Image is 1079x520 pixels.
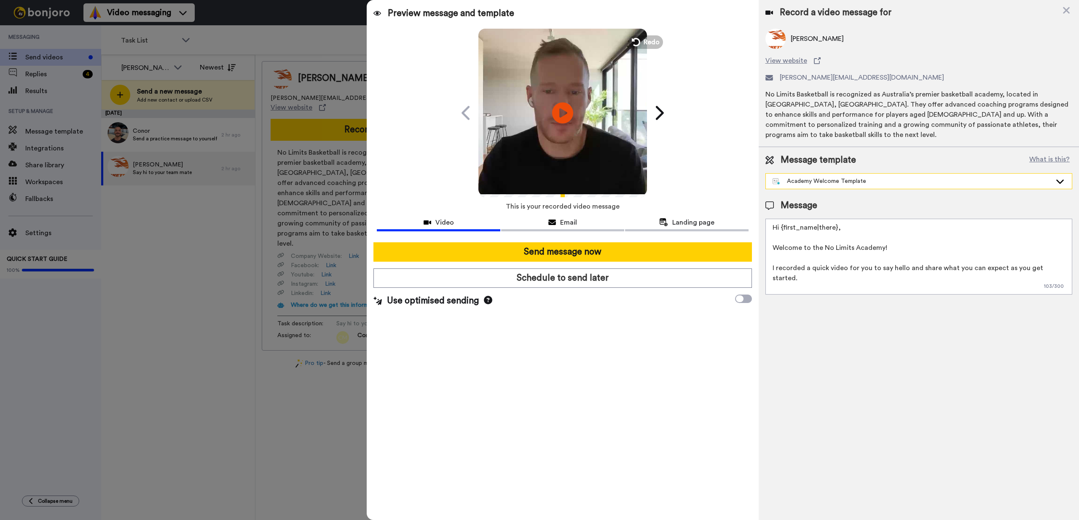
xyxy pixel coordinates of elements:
[781,154,856,166] span: Message template
[765,56,1072,66] a: View website
[765,219,1072,295] textarea: Hi {first_name|there}, Welcome to the No Limits Academy! I recorded a quick video for you to say ...
[387,295,479,307] span: Use optimised sending
[780,72,944,83] span: [PERSON_NAME][EMAIL_ADDRESS][DOMAIN_NAME]
[373,242,752,262] button: Send message now
[765,56,807,66] span: View website
[781,199,817,212] span: Message
[773,178,781,185] img: nextgen-template.svg
[435,217,454,228] span: Video
[506,197,620,216] span: This is your recorded video message
[1027,154,1072,166] button: What is this?
[560,217,577,228] span: Email
[373,268,752,288] button: Schedule to send later
[672,217,714,228] span: Landing page
[765,89,1072,140] div: No Limits Basketball is recognized as Australia’s premier basketball academy, located in [GEOGRAP...
[773,177,1052,185] div: Academy Welcome Template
